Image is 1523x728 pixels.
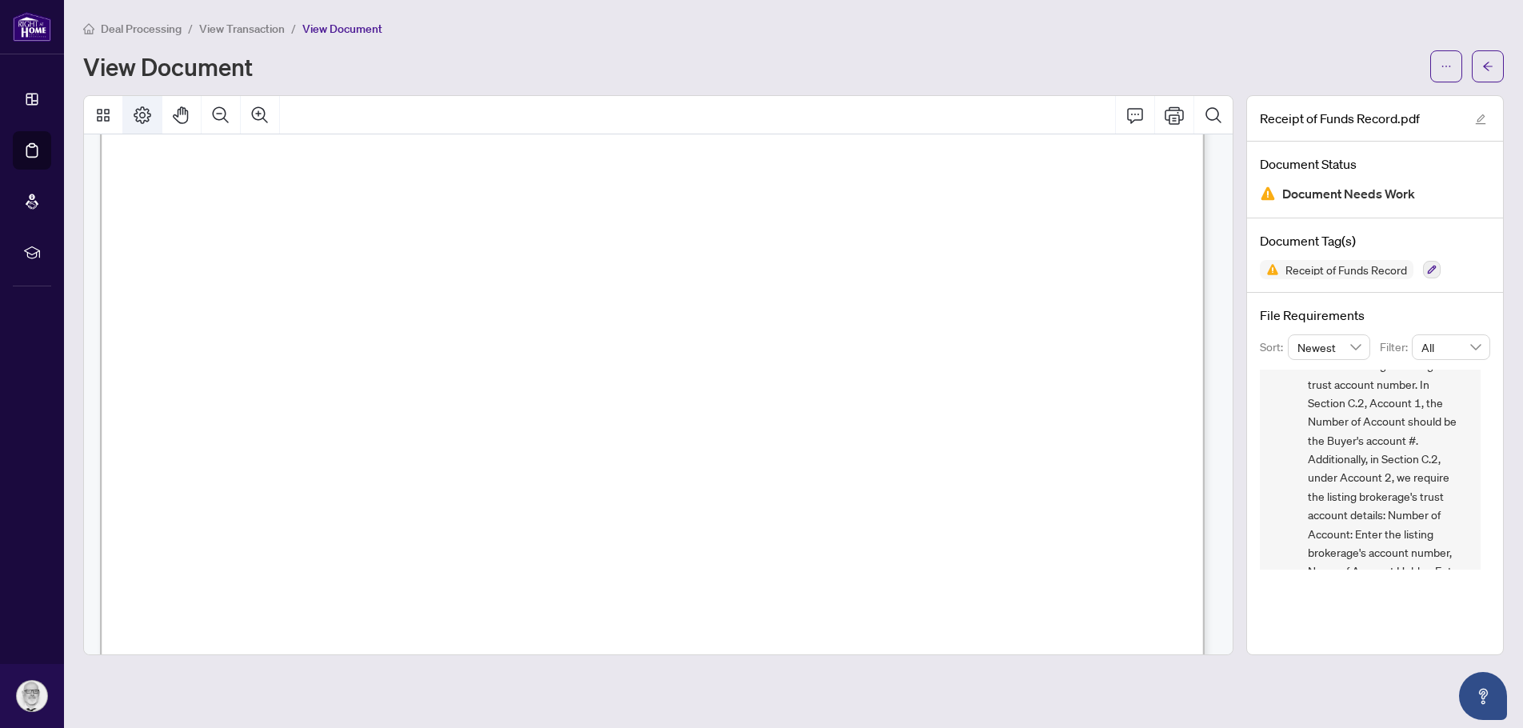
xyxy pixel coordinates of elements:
[188,19,193,38] li: /
[291,19,296,38] li: /
[101,22,182,36] span: Deal Processing
[1297,335,1361,359] span: Newest
[1260,186,1276,202] img: Document Status
[1260,109,1420,128] span: Receipt of Funds Record.pdf
[13,12,51,42] img: logo
[1459,672,1507,720] button: Open asap
[1260,306,1490,325] h4: File Requirements
[199,22,285,36] span: View Transaction
[1260,154,1490,174] h4: Document Status
[1308,338,1468,637] span: COMPLIANCE - In Section C.1, enter the listing brokerage's trust account number. In Section C.2, ...
[17,681,47,711] img: Profile Icon
[302,22,382,36] span: View Document
[1260,260,1279,279] img: Status Icon
[1441,61,1452,72] span: ellipsis
[1260,338,1288,356] p: Sort:
[1475,114,1486,125] span: edit
[1282,183,1415,205] span: Document Needs Work
[83,54,253,79] h1: View Document
[1380,338,1412,356] p: Filter:
[1482,61,1493,72] span: arrow-left
[1279,264,1413,275] span: Receipt of Funds Record
[1260,231,1490,250] h4: Document Tag(s)
[1421,335,1481,359] span: All
[83,23,94,34] span: home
